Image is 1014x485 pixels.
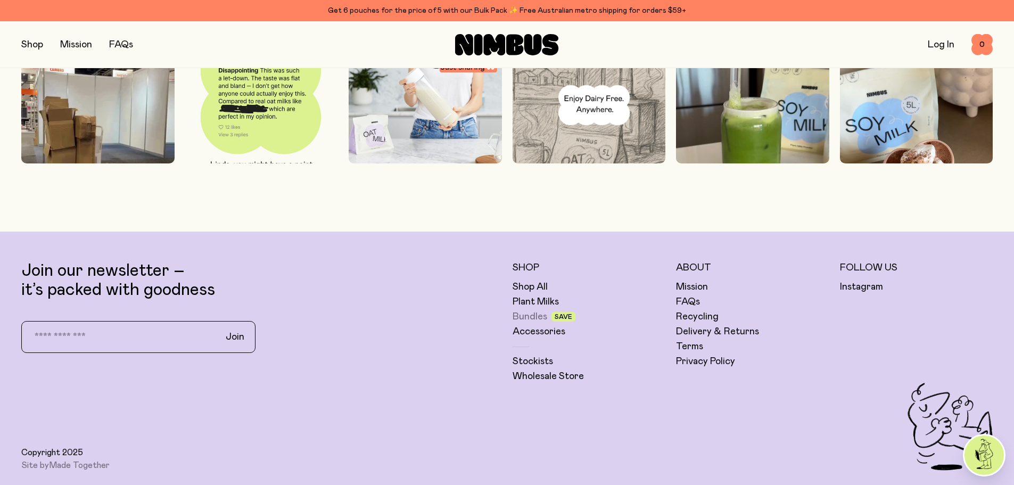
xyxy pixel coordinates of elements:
a: Mission [676,281,708,293]
a: Delivery & Returns [676,325,759,338]
span: Join [226,331,244,343]
a: Log In [928,40,954,50]
a: Recycling [676,310,719,323]
h5: Follow Us [840,261,993,274]
a: Stockists [513,355,553,368]
a: Shop All [513,281,548,293]
img: 542827563_18046504103644474_2175836348586843966_n.jpg [185,10,339,201]
a: Terms [676,340,703,353]
a: Made Together [49,461,110,470]
a: Privacy Policy [676,355,735,368]
span: Save [555,314,572,320]
img: 539384528_18045054608644474_1531268208652330364_n.jpg [513,10,666,214]
a: Accessories [513,325,565,338]
button: 0 [971,34,993,55]
span: Copyright 2025 [21,447,83,458]
a: Bundles [513,310,547,323]
button: Join [217,326,253,348]
a: Instagram [840,281,883,293]
span: Site by [21,460,110,471]
h5: About [676,261,829,274]
img: 540126662_18045254435644474_4727253383289752741_n.jpg [349,10,502,163]
a: FAQs [109,40,133,50]
a: FAQs [676,295,700,308]
h5: Shop [513,261,666,274]
a: Plant Milks [513,295,559,308]
img: 533122485_18043710842644474_7636016323818866980_n.jpg [840,10,993,282]
a: Mission [60,40,92,50]
img: agent [964,435,1004,475]
img: 532544299_1262159662258938_315906622024228857_n.jpg [676,10,829,282]
img: 543673961_31114786308165972_6408734730897403077_n.jpg [21,10,175,282]
div: Get 6 pouches for the price of 5 with our Bulk Pack ✨ Free Australian metro shipping for orders $59+ [21,4,993,17]
a: Wholesale Store [513,370,584,383]
p: Join our newsletter – it’s packed with goodness [21,261,502,300]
